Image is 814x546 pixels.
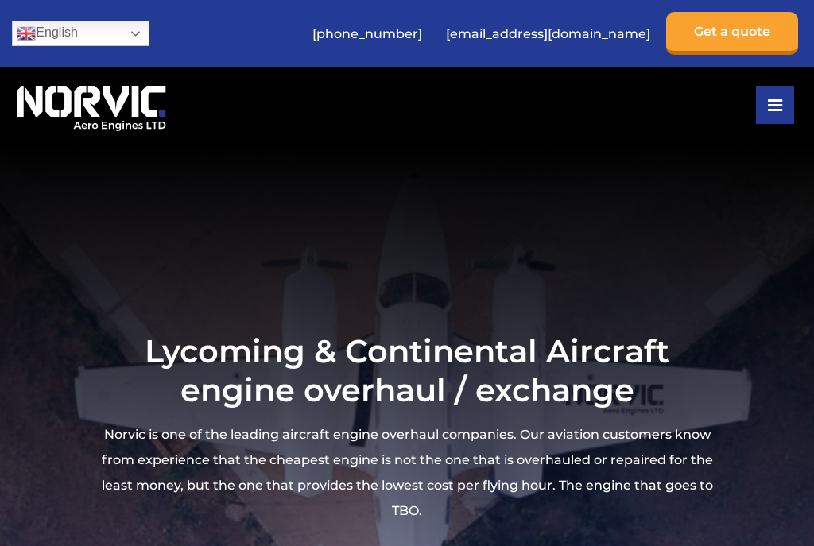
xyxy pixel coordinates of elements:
h1: Lycoming & Continental Aircraft engine overhaul / exchange [91,331,723,409]
a: Get a quote [666,12,798,55]
a: [PHONE_NUMBER] [304,14,430,53]
p: Norvic is one of the leading aircraft engine overhaul companies. Our aviation customers know from... [91,422,723,524]
a: [EMAIL_ADDRESS][DOMAIN_NAME] [438,14,658,53]
img: en [17,24,36,43]
img: Norvic Aero Engines logo [12,79,170,132]
a: English [12,21,149,46]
